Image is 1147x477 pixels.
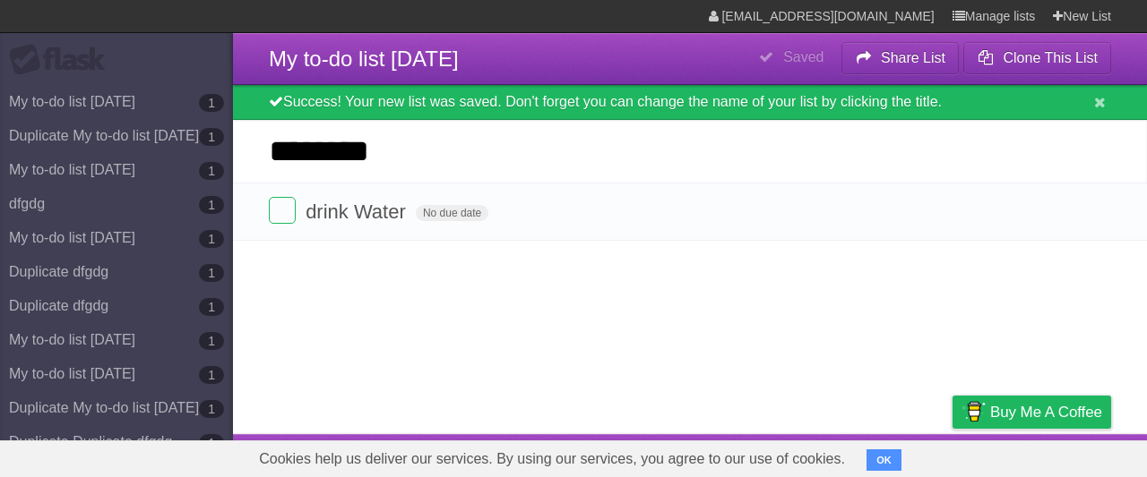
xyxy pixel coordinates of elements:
[199,434,224,452] b: 1
[199,128,224,146] b: 1
[233,85,1147,120] div: Success! Your new list was saved. Don't forget you can change the name of your list by clicking t...
[241,441,863,477] span: Cookies help us deliver our services. By using our services, you agree to our use of cookies.
[867,449,901,471] button: OK
[269,197,296,224] label: Done
[1003,50,1098,65] b: Clone This List
[9,44,116,76] div: Flask
[953,396,1111,429] a: Buy me a coffee
[773,439,846,473] a: Developers
[881,50,945,65] b: Share List
[199,264,224,282] b: 1
[929,439,976,473] a: Privacy
[199,400,224,418] b: 1
[306,200,410,223] span: drink Water
[841,42,960,74] button: Share List
[416,205,488,221] span: No due date
[990,396,1102,428] span: Buy me a coffee
[199,366,224,384] b: 1
[199,162,224,180] b: 1
[962,396,986,427] img: Buy me a coffee
[783,49,824,64] b: Saved
[868,439,908,473] a: Terms
[269,47,459,71] span: My to-do list [DATE]
[998,439,1111,473] a: Suggest a feature
[714,439,752,473] a: About
[963,42,1111,74] button: Clone This List
[199,298,224,316] b: 1
[199,196,224,214] b: 1
[199,332,224,350] b: 1
[199,230,224,248] b: 1
[199,94,224,112] b: 1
